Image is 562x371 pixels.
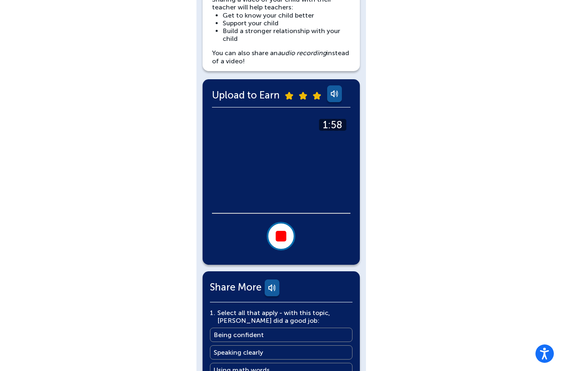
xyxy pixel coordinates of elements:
li: Support your child [223,19,350,27]
div: Upload to Earn [212,85,350,107]
main: Select all that apply - with this topic, [PERSON_NAME] did a good job: [217,309,350,324]
a: Being confident [210,328,352,342]
img: submit-star.png [299,92,307,100]
span: . [214,309,215,317]
img: submit-star.png [313,92,321,100]
li: Build a stronger relationship with your child [223,27,350,42]
main: Being confident [214,331,264,339]
span: 1 [210,309,213,317]
li: Get to know your child better [223,11,350,19]
div: You can also share an instead of a video! [212,49,350,65]
a: Speaking clearly [210,345,352,360]
main: Speaking clearly [214,349,263,356]
i: audio recording [278,49,326,57]
span: Share More [210,283,261,291]
img: submit-star.png [285,92,293,100]
div: 1:58 [319,119,346,131]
